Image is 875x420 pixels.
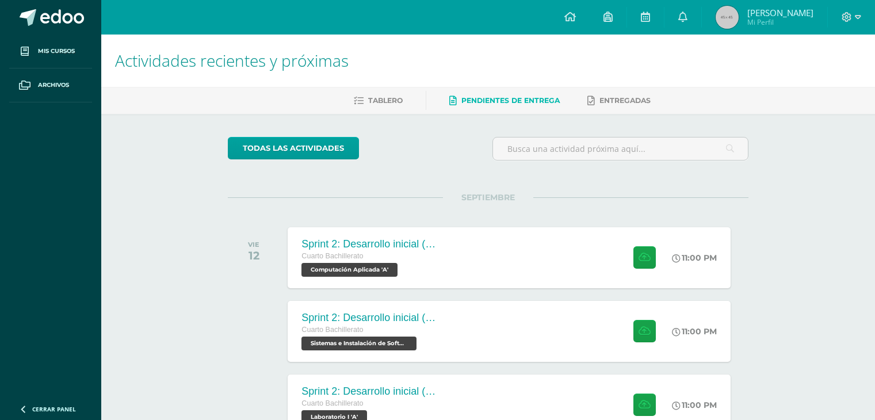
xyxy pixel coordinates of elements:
[301,263,398,277] span: Computación Aplicada 'A'
[301,252,363,260] span: Cuarto Bachillerato
[301,399,363,407] span: Cuarto Bachillerato
[301,238,440,250] div: Sprint 2: Desarrollo inicial (Semanas 3 y 4)
[301,326,363,334] span: Cuarto Bachillerato
[301,337,417,350] span: Sistemas e Instalación de Software 'A'
[354,91,403,110] a: Tablero
[368,96,403,105] span: Tablero
[9,35,92,68] a: Mis cursos
[747,7,813,18] span: [PERSON_NAME]
[672,326,717,337] div: 11:00 PM
[587,91,651,110] a: Entregadas
[38,47,75,56] span: Mis cursos
[461,96,560,105] span: Pendientes de entrega
[672,253,717,263] div: 11:00 PM
[493,138,748,160] input: Busca una actividad próxima aquí...
[32,405,76,413] span: Cerrar panel
[716,6,739,29] img: 45x45
[9,68,92,102] a: Archivos
[301,312,440,324] div: Sprint 2: Desarrollo inicial (Semanas 3 y 4)
[449,91,560,110] a: Pendientes de entrega
[248,240,259,249] div: VIE
[38,81,69,90] span: Archivos
[599,96,651,105] span: Entregadas
[228,137,359,159] a: todas las Actividades
[115,49,349,71] span: Actividades recientes y próximas
[443,192,533,203] span: SEPTIEMBRE
[747,17,813,27] span: Mi Perfil
[248,249,259,262] div: 12
[672,400,717,410] div: 11:00 PM
[301,385,440,398] div: Sprint 2: Desarrollo inicial (Semana 3 y 4)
